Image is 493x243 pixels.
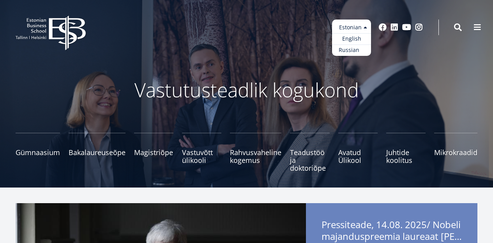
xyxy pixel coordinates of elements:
span: majanduspreemia laureaat [PERSON_NAME] esineb EBSi suveülikoolis [322,230,462,242]
span: Avatud Ülikool [338,148,378,164]
a: Juhtide koolitus [386,133,426,172]
a: Facebook [379,23,387,31]
a: Russian [332,45,371,56]
a: Instagram [415,23,423,31]
a: English [332,33,371,45]
a: Rahvusvaheline kogemus [230,133,281,172]
a: Bakalaureuseõpe [69,133,125,172]
a: Gümnaasium [16,133,60,172]
span: Rahvusvaheline kogemus [230,148,281,164]
a: Teadustöö ja doktoriõpe [290,133,329,172]
span: Vastuvõtt ülikooli [182,148,221,164]
span: Magistriõpe [134,148,173,156]
a: Avatud Ülikool [338,133,378,172]
span: Teadustöö ja doktoriõpe [290,148,329,172]
p: Vastutusteadlik kogukond [40,78,453,102]
span: Mikrokraadid [434,148,477,156]
a: Magistriõpe [134,133,173,172]
a: Linkedin [391,23,398,31]
span: Bakalaureuseõpe [69,148,125,156]
span: Gümnaasium [16,148,60,156]
a: Youtube [402,23,411,31]
span: Juhtide koolitus [386,148,426,164]
a: Vastuvõtt ülikooli [182,133,221,172]
a: Mikrokraadid [434,133,477,172]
